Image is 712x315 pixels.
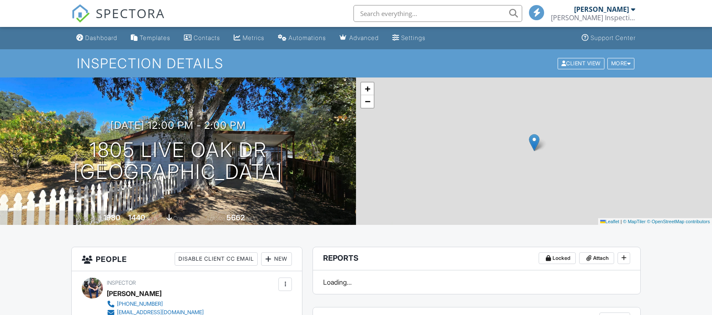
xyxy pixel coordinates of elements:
div: [PHONE_NUMBER] [117,301,163,307]
div: Amador Inspections [551,13,635,22]
a: Advanced [336,30,382,46]
h3: [DATE] 12:00 pm - 2:00 pm [111,120,246,131]
span: | [620,219,622,224]
a: Settings [389,30,429,46]
a: Dashboard [73,30,121,46]
a: SPECTORA [71,11,165,29]
a: Zoom out [361,95,374,108]
div: Automations [289,34,326,41]
span: SPECTORA [96,4,165,22]
a: Support Center [578,30,639,46]
a: Contacts [181,30,224,46]
input: Search everything... [353,5,522,22]
span: Inspector [107,280,136,286]
div: [PERSON_NAME] [107,287,162,300]
img: The Best Home Inspection Software - Spectora [71,4,90,23]
a: Metrics [230,30,268,46]
div: Client View [558,58,604,69]
div: 1980 [103,213,120,222]
h1: 1805 Live Oak Dr [GEOGRAPHIC_DATA] [73,139,283,184]
a: © MapTiler [623,219,646,224]
div: 5662 [227,213,245,222]
a: Automations (Basic) [275,30,329,46]
img: Marker [529,134,539,151]
span: + [365,83,370,94]
div: Advanced [349,34,379,41]
div: Dashboard [85,34,117,41]
span: sq.ft. [246,215,256,222]
span: Built [93,215,102,222]
div: Support Center [591,34,636,41]
h3: People [72,247,302,271]
div: More [607,58,635,69]
h1: Inspection Details [77,56,636,71]
a: Zoom in [361,83,374,95]
div: Templates [140,34,170,41]
a: Templates [127,30,174,46]
span: − [365,96,370,107]
div: Contacts [194,34,220,41]
span: Lot Size [208,215,225,222]
a: [PHONE_NUMBER] [107,300,204,308]
div: [PERSON_NAME] [574,5,629,13]
a: Leaflet [600,219,619,224]
div: Disable Client CC Email [175,252,258,266]
div: New [261,252,292,266]
a: Client View [557,60,607,66]
span: crawlspace [173,215,200,222]
div: Settings [401,34,426,41]
span: sq. ft. [146,215,158,222]
div: 1440 [128,213,145,222]
a: © OpenStreetMap contributors [647,219,710,224]
div: Metrics [243,34,264,41]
